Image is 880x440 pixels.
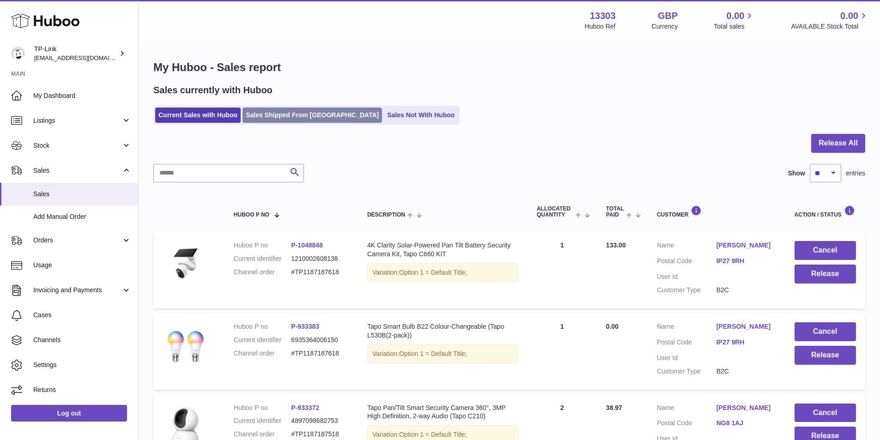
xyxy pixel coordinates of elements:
a: IP27 9RH [716,338,776,347]
span: Huboo P no [234,212,269,218]
dt: Postal Code [657,419,716,430]
span: Option 1 = Default Title; [399,350,467,357]
span: Invoicing and Payments [33,286,121,295]
h1: My Huboo - Sales report [153,60,865,75]
div: Tapo Pan/Tilt Smart Security Camera 360°, 3MP High Definition, 2-way Audio (Tapo C210) [367,404,518,421]
dd: 6935364006150 [291,336,349,344]
span: 0.00 [840,10,858,22]
a: Log out [11,405,127,422]
span: 38.97 [606,404,622,411]
span: Usage [33,261,131,270]
dt: Postal Code [657,338,716,349]
span: ALLOCATED Quantity [537,206,573,218]
dt: Huboo P no [234,404,291,412]
dd: #TP1187187518 [291,430,349,439]
dt: Customer Type [657,367,716,376]
span: Option 1 = Default Title; [399,431,467,438]
button: Release All [811,134,865,153]
dt: User Id [657,272,716,281]
dt: Huboo P no [234,241,291,250]
dd: B2C [716,367,776,376]
dt: Channel order [234,349,291,358]
button: Cancel [795,404,856,422]
span: Stock [33,141,121,150]
dt: Current identifier [234,336,291,344]
span: Orders [33,236,121,245]
div: Variation: [367,263,518,282]
dd: #TP1187187618 [291,349,349,358]
div: Huboo Ref [585,22,616,31]
img: L530B-overview_large_1612269390092r.jpg [163,322,209,368]
span: 0.00 [727,10,745,22]
img: Tapo_C660_KIT_EU_1.0_overview_01_large_20250408025139g.jpg [163,241,209,287]
dt: Channel order [234,268,291,277]
span: entries [846,169,865,178]
span: Total sales [714,22,755,31]
div: Currency [652,22,678,31]
a: [PERSON_NAME] [716,322,776,331]
span: [EMAIL_ADDRESS][DOMAIN_NAME] [34,54,136,61]
dt: Huboo P no [234,322,291,331]
div: Action / Status [795,205,856,218]
h2: Sales currently with Huboo [153,84,273,96]
a: 0.00 AVAILABLE Stock Total [791,10,869,31]
span: Option 1 = Default Title; [399,269,467,276]
span: 0.00 [606,323,619,330]
dd: 4897098682753 [291,416,349,425]
div: Tapo Smart Bulb B22 Colour-Changeable (Tapo L530B(2-pack)) [367,322,518,340]
span: Returns [33,386,131,394]
button: Cancel [795,322,856,341]
span: Sales [33,190,131,199]
a: 0.00 Total sales [714,10,755,31]
div: Variation: [367,344,518,363]
img: gaby.chen@tp-link.com [11,47,25,60]
span: 133.00 [606,241,626,249]
a: NG8 1AJ [716,419,776,428]
button: Cancel [795,241,856,260]
span: My Dashboard [33,91,131,100]
dt: Customer Type [657,286,716,295]
a: [PERSON_NAME] [716,404,776,412]
dd: B2C [716,286,776,295]
dd: #TP1187187618 [291,268,349,277]
button: Release [795,346,856,365]
a: Sales Not With Huboo [384,108,458,123]
span: Description [367,212,405,218]
span: Settings [33,361,131,369]
dt: Postal Code [657,257,716,268]
a: Current Sales with Huboo [155,108,241,123]
strong: 13303 [590,10,616,22]
td: 1 [528,313,597,390]
dt: Name [657,322,716,333]
a: P-933372 [291,404,319,411]
span: Listings [33,116,121,125]
label: Show [788,169,805,178]
dt: Current identifier [234,416,291,425]
a: Sales Shipped From [GEOGRAPHIC_DATA] [243,108,382,123]
dt: Current identifier [234,254,291,263]
a: IP27 9RH [716,257,776,265]
span: Total paid [606,206,624,218]
span: Cases [33,311,131,319]
dt: User Id [657,354,716,362]
a: [PERSON_NAME] [716,241,776,250]
strong: GBP [658,10,678,22]
a: P-1048848 [291,241,323,249]
span: AVAILABLE Stock Total [791,22,869,31]
td: 1 [528,232,597,308]
dd: 1210002608138 [291,254,349,263]
span: Add Manual Order [33,212,131,221]
a: P-933383 [291,323,319,330]
dt: Channel order [234,430,291,439]
dt: Name [657,241,716,252]
div: 4K Clarity Solar-Powered Pan Tilt Battery Security Camera Kit, Tapo C660 KIT [367,241,518,259]
div: Customer [657,205,776,218]
div: TP-Link [34,45,117,62]
span: Channels [33,336,131,344]
span: Sales [33,166,121,175]
dt: Name [657,404,716,415]
button: Release [795,265,856,283]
